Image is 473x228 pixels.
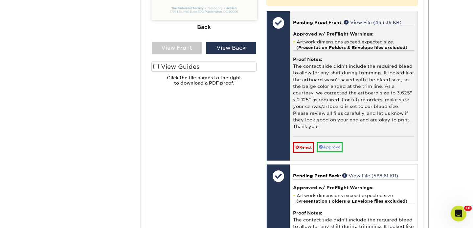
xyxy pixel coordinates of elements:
span: Pending Proof Front: [293,20,343,25]
li: Artwork dimensions exceed expected size. [293,193,414,204]
label: View Guides [151,62,257,72]
a: Reject [293,142,314,153]
h6: Click the file names to the right to download a PDF proof. [151,75,257,91]
div: View Front [152,42,202,54]
strong: (Presentation Folders & Envelope files excluded) [296,45,407,50]
strong: Proof Notes: [293,57,322,62]
h4: Approved w/ PreFlight Warnings: [293,185,414,190]
span: Pending Proof Back: [293,173,341,178]
iframe: Intercom live chat [451,206,466,221]
a: Approve [317,142,343,152]
a: View File (453.35 KB) [344,20,401,25]
strong: (Presentation Folders & Envelope files excluded) [296,199,407,204]
li: Artwork dimensions exceed expected size. [293,39,414,50]
h4: Approved w/ PreFlight Warnings: [293,31,414,37]
strong: Proof Notes: [293,210,322,215]
span: 10 [464,206,472,211]
div: The contact side didn't include the required bleed to allow for any shift during trimming. It loo... [293,50,414,137]
a: View File (568.61 KB) [342,173,398,178]
div: Back [151,20,257,34]
div: View Back [206,42,256,54]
